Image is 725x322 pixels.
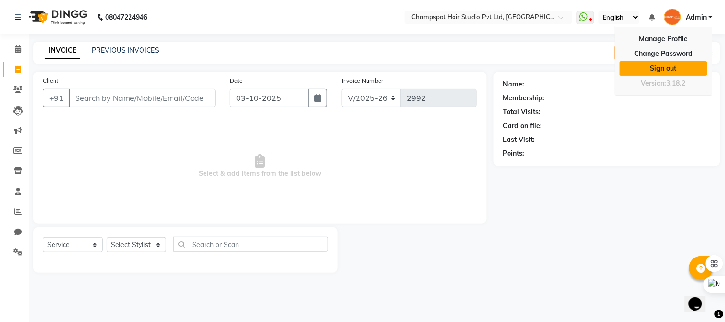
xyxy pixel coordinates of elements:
[620,32,707,46] a: Manage Profile
[69,89,216,107] input: Search by Name/Mobile/Email/Code
[43,89,70,107] button: +91
[503,121,542,131] div: Card on file:
[620,76,707,90] div: Version:3.18.2
[173,237,328,252] input: Search or Scan
[43,76,58,85] label: Client
[620,46,707,61] a: Change Password
[664,9,681,25] img: Admin
[503,93,545,103] div: Membership:
[4,30,140,41] h3: Style
[503,79,525,89] div: Name:
[45,42,80,59] a: INVOICE
[43,118,477,214] span: Select & add items from the list below
[620,61,707,76] a: Sign out
[24,4,90,31] img: logo
[92,46,159,54] a: PREVIOUS INVOICES
[503,107,541,117] div: Total Visits:
[685,284,715,312] iframe: chat widget
[11,66,27,75] span: 16 px
[4,4,140,12] div: Outline
[686,12,707,22] span: Admin
[14,12,52,21] a: Back to Top
[4,58,33,66] label: Font Size
[503,135,535,145] div: Last Visit:
[503,149,525,159] div: Points:
[105,4,147,31] b: 08047224946
[230,76,243,85] label: Date
[342,76,383,85] label: Invoice Number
